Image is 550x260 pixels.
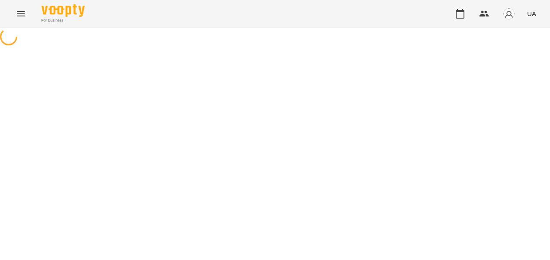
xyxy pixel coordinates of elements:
button: Menu [10,3,31,24]
button: UA [524,6,540,22]
img: avatar_s.png [503,8,515,20]
img: Voopty Logo [42,4,85,17]
span: UA [527,9,536,18]
span: For Business [42,18,85,23]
